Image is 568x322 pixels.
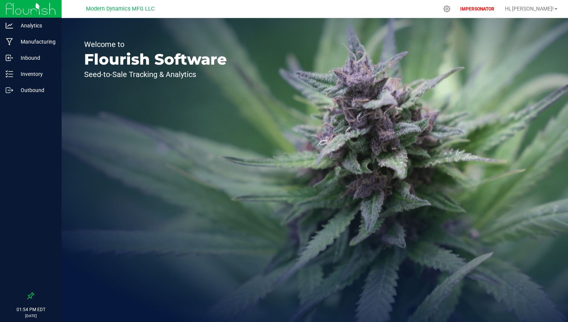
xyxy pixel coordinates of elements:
p: Welcome to [84,41,227,48]
p: Flourish Software [84,52,227,67]
inline-svg: Inventory [6,70,13,78]
inline-svg: Manufacturing [6,38,13,45]
inline-svg: Inbound [6,54,13,62]
p: 01:54 PM EDT [3,306,58,313]
inline-svg: Analytics [6,22,13,29]
p: Manufacturing [13,37,58,46]
p: Inventory [13,70,58,79]
p: IMPERSONATOR [457,6,497,12]
label: Pin the sidebar to full width on large screens [27,292,35,299]
p: Inbound [13,53,58,62]
p: [DATE] [3,313,58,319]
p: Analytics [13,21,58,30]
p: Seed-to-Sale Tracking & Analytics [84,71,227,78]
p: Outbound [13,86,58,95]
inline-svg: Outbound [6,86,13,94]
span: Modern Dynamics MFG LLC [86,6,154,12]
div: Manage settings [442,5,452,12]
span: Hi, [PERSON_NAME]! [505,6,554,12]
